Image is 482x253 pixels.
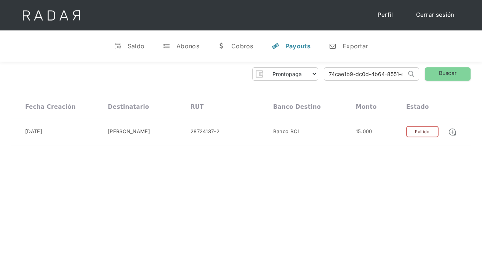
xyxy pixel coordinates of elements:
div: [PERSON_NAME] [108,128,150,135]
a: Cerrar sesión [408,8,462,22]
div: Fecha creación [25,103,76,110]
div: 15.000 [356,128,372,135]
div: Cobros [231,42,253,50]
div: Exportar [343,42,368,50]
div: 28724137-2 [191,128,219,135]
input: Busca por ID [324,68,406,80]
div: Fallido [406,126,438,138]
img: Detalle [448,128,456,136]
div: Saldo [128,42,145,50]
div: Payouts [285,42,311,50]
div: n [329,42,336,50]
div: Destinatario [108,103,149,110]
a: Perfil [370,8,401,22]
div: v [114,42,122,50]
div: Banco destino [273,103,321,110]
div: w [218,42,225,50]
a: Buscar [425,67,471,81]
div: Monto [356,103,377,110]
div: Abonos [176,42,199,50]
form: Form [252,67,318,81]
div: t [163,42,170,50]
div: Estado [406,103,429,110]
div: [DATE] [25,128,42,135]
div: RUT [191,103,204,110]
div: Banco BCI [273,128,299,135]
div: y [272,42,279,50]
